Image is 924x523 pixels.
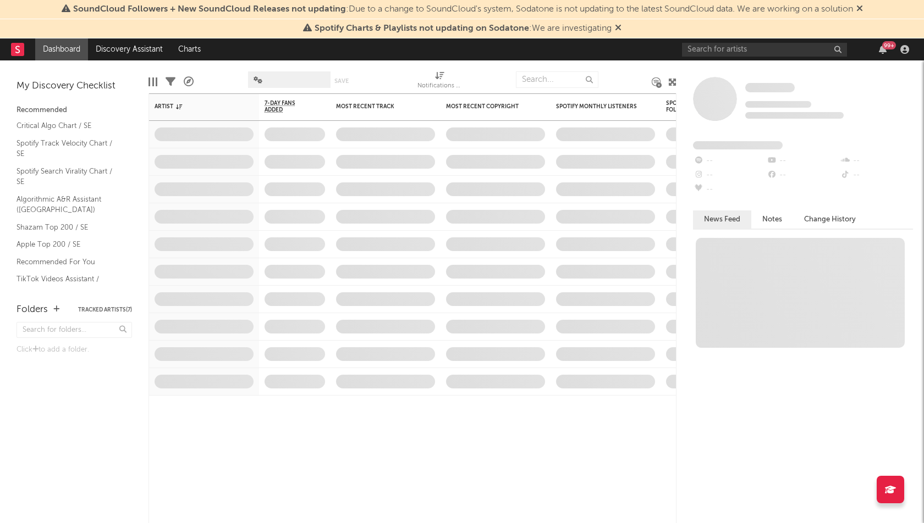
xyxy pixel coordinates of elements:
[336,103,419,110] div: Most Recent Track
[693,168,766,182] div: --
[745,101,811,108] span: Tracking Since: [DATE]
[184,66,194,98] div: A&R Pipeline
[693,154,766,168] div: --
[16,238,121,251] a: Apple Top 200 / SE
[417,80,461,93] div: Notifications (Artist)
[16,137,121,160] a: Spotify Track Velocity Chart / SE
[745,112,844,119] span: 0 fans last week
[745,83,795,92] span: Some Artist
[334,78,349,84] button: Save
[446,103,529,110] div: Most Recent Copyright
[16,80,132,93] div: My Discovery Checklist
[556,103,639,110] div: Spotify Monthly Listeners
[693,210,751,229] button: News Feed
[148,66,157,98] div: Edit Columns
[417,66,461,98] div: Notifications (Artist)
[666,100,705,113] div: Spotify Followers
[615,24,621,33] span: Dismiss
[16,322,132,338] input: Search for folders...
[16,165,121,188] a: Spotify Search Virality Chart / SE
[73,5,853,14] span: : Due to a change to SoundCloud's system, Sodatone is not updating to the latest SoundCloud data....
[16,193,121,216] a: Algorithmic A&R Assistant ([GEOGRAPHIC_DATA])
[16,256,121,268] a: Recommended For You
[766,154,839,168] div: --
[516,71,598,88] input: Search...
[170,38,208,60] a: Charts
[751,210,793,229] button: Notes
[693,141,783,149] span: Fans Added by Platform
[16,104,132,117] div: Recommended
[16,303,48,316] div: Folders
[745,82,795,93] a: Some Artist
[16,343,132,357] div: Click to add a folder.
[766,168,839,182] div: --
[78,307,132,313] button: Tracked Artists(7)
[16,273,121,296] a: TikTok Videos Assistant / [GEOGRAPHIC_DATA]
[88,38,170,60] a: Discovery Assistant
[35,38,88,60] a: Dashboard
[16,120,121,132] a: Critical Algo Chart / SE
[840,154,913,168] div: --
[879,45,887,54] button: 99+
[315,24,529,33] span: Spotify Charts & Playlists not updating on Sodatone
[840,168,913,182] div: --
[73,5,346,14] span: SoundCloud Followers + New SoundCloud Releases not updating
[693,182,766,197] div: --
[856,5,863,14] span: Dismiss
[16,221,121,233] a: Shazam Top 200 / SE
[265,100,309,113] span: 7-Day Fans Added
[315,24,612,33] span: : We are investigating
[155,103,237,110] div: Artist
[166,66,175,98] div: Filters
[882,41,896,49] div: 99 +
[682,43,847,57] input: Search for artists
[793,210,867,229] button: Change History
